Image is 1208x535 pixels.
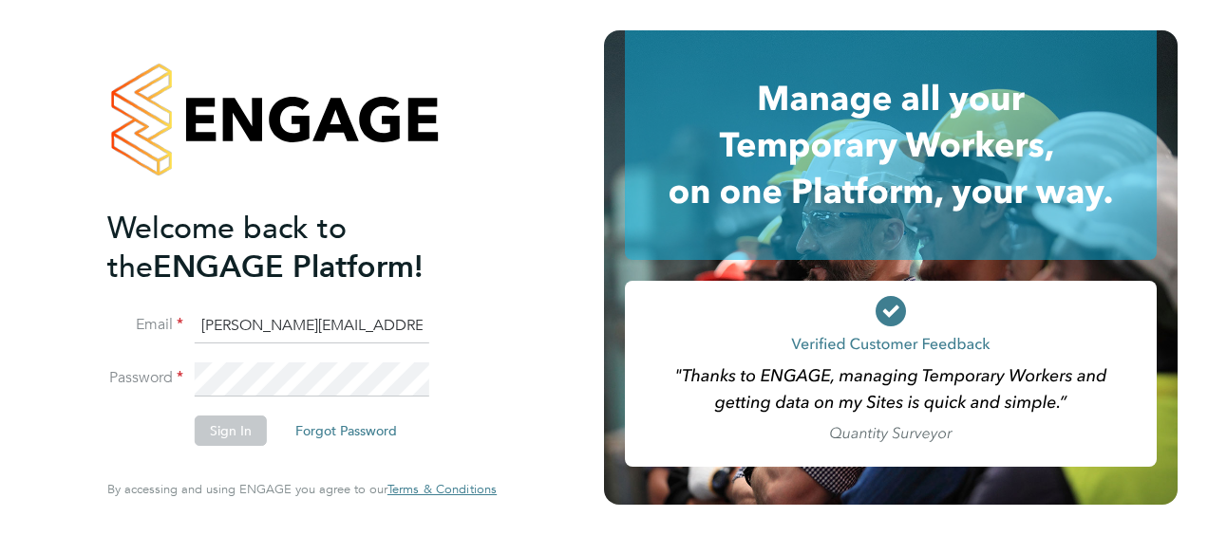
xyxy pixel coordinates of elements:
span: Welcome back to the [107,210,347,286]
label: Email [107,315,183,335]
span: Terms & Conditions [387,481,497,497]
h2: ENGAGE Platform! [107,209,478,286]
button: Sign In [195,415,267,446]
a: Terms & Conditions [387,482,497,497]
button: Forgot Password [280,415,412,446]
input: Enter your work email... [195,309,429,343]
span: By accessing and using ENGAGE you agree to our [107,481,497,497]
label: Password [107,368,183,388]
